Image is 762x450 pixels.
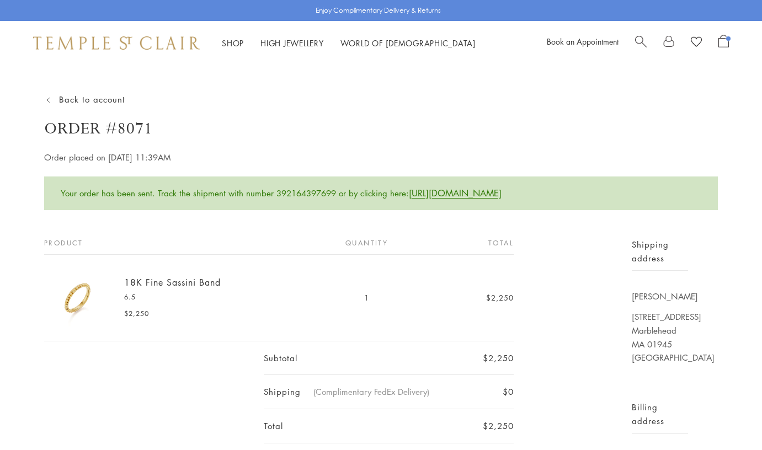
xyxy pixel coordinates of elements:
a: Search [635,35,647,51]
a: High JewelleryHigh Jewellery [260,37,324,49]
a: View Wishlist [691,35,702,51]
a: Book an Appointment [547,36,619,47]
td: $0 [470,375,514,409]
td: $2,250 [470,409,514,443]
h2: Shipping address [632,238,688,271]
td: Total [264,409,470,443]
th: Total [470,238,514,255]
a: Back to account [44,93,125,105]
span: $2,250 [486,292,514,303]
td: 1 [264,255,470,341]
a: [URL][DOMAIN_NAME] [409,187,502,199]
a: ShopShop [222,37,244,49]
span: $2,250 [124,308,149,319]
p: Your order has been sent. Track the shipment with number 392164397699 or by clicking here: [44,176,718,210]
p: 6.5 [124,292,221,303]
td: $2,250 [470,341,514,376]
th: Quantity [264,238,470,255]
span: Shipping [264,386,301,397]
td: Subtotal [264,341,470,376]
p: Enjoy Complimentary Delivery & Returns [316,5,441,16]
a: Open Shopping Bag [718,35,729,51]
iframe: Gorgias live chat messenger [707,398,751,439]
nav: Main navigation [222,36,476,50]
h2: Billing address [632,400,688,434]
p: [STREET_ADDRESS] Marblehead MA 01945 [GEOGRAPHIC_DATA] [632,290,688,365]
p: Order placed on [DATE] 11:39AM [44,151,337,164]
a: 18K Fine Sassini Band [124,276,221,288]
a: World of [DEMOGRAPHIC_DATA]World of [DEMOGRAPHIC_DATA] [340,37,476,49]
h1: Order #8071 [44,119,718,139]
span: (Complimentary FedEx Delivery) [303,386,429,397]
th: Product [44,238,264,255]
span: [PERSON_NAME] [632,290,698,303]
img: Temple St. Clair [33,36,200,50]
img: 18K Fine Sassini Band [44,265,110,331]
